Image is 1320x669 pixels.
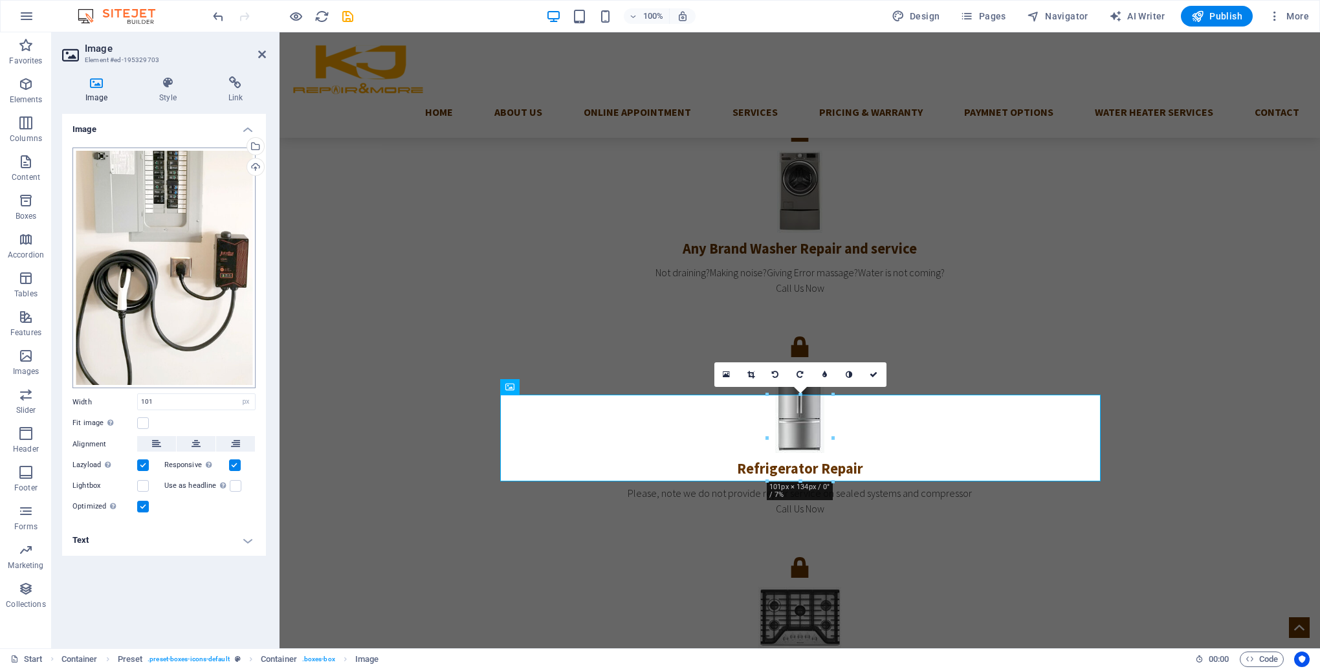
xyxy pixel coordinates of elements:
[892,10,940,23] span: Design
[148,652,230,667] span: . preset-boxes-icons-default
[643,8,664,24] h6: 100%
[1268,10,1309,23] span: More
[1195,652,1229,667] h6: Session time
[1263,6,1314,27] button: More
[288,8,303,24] button: Click here to leave preview mode and continue editing
[355,652,379,667] span: Click to select. Double-click to edit
[205,76,266,104] h4: Link
[72,478,137,494] label: Lightbox
[13,444,39,454] p: Header
[6,599,45,609] p: Collections
[788,362,813,387] a: Rotate right 90°
[1191,10,1242,23] span: Publish
[72,457,137,473] label: Lazyload
[1027,10,1088,23] span: Navigator
[1104,6,1171,27] button: AI Writer
[61,652,98,667] span: Click to select. Double-click to edit
[1209,652,1229,667] span: 00 00
[72,499,137,514] label: Optimized
[10,652,43,667] a: Click to cancel selection. Double-click to open Pages
[960,10,1006,23] span: Pages
[1294,652,1310,667] button: Usercentrics
[8,560,43,571] p: Marketing
[10,327,41,338] p: Features
[886,6,945,27] button: Design
[10,133,42,144] p: Columns
[72,399,137,406] label: Width
[764,362,788,387] a: Rotate left 90°
[739,362,764,387] a: Crop mode
[624,8,670,24] button: 100%
[16,211,37,221] p: Boxes
[8,250,44,260] p: Accordion
[302,652,335,667] span: . boxes-box
[314,9,329,24] i: Reload page
[1218,654,1220,664] span: :
[1181,6,1253,27] button: Publish
[10,94,43,105] p: Elements
[9,56,42,66] p: Favorites
[62,76,136,104] h4: Image
[72,415,137,431] label: Fit image
[164,457,229,473] label: Responsive
[677,10,688,22] i: On resize automatically adjust zoom level to fit chosen device.
[85,54,240,66] h3: Element #ed-195329703
[14,483,38,493] p: Footer
[1246,652,1278,667] span: Code
[714,362,739,387] a: Select files from the file manager, stock photos, or upload file(s)
[837,362,862,387] a: Greyscale
[136,76,204,104] h4: Style
[886,6,945,27] div: Design (Ctrl+Alt+Y)
[62,114,266,137] h4: Image
[340,8,355,24] button: save
[862,362,886,387] a: Confirm ( Ctrl ⏎ )
[211,9,226,24] i: Undo: Change menu items (Ctrl+Z)
[74,8,171,24] img: Editor Logo
[16,405,36,415] p: Slider
[813,362,837,387] a: Blur
[118,652,143,667] span: Click to select. Double-click to edit
[61,652,379,667] nav: breadcrumb
[955,6,1011,27] button: Pages
[13,366,39,377] p: Images
[314,8,329,24] button: reload
[235,655,241,663] i: This element is a customizable preset
[261,652,297,667] span: Click to select. Double-click to edit
[12,172,40,182] p: Content
[14,521,38,532] p: Forms
[164,478,230,494] label: Use as headline
[340,9,355,24] i: Save (Ctrl+S)
[14,289,38,299] p: Tables
[85,43,266,54] h2: Image
[1240,652,1284,667] button: Code
[210,8,226,24] button: undo
[1109,10,1165,23] span: AI Writer
[72,148,256,388] div: pluginstallationforevcar.jpg
[62,525,266,556] h4: Text
[72,437,137,452] label: Alignment
[1022,6,1094,27] button: Navigator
